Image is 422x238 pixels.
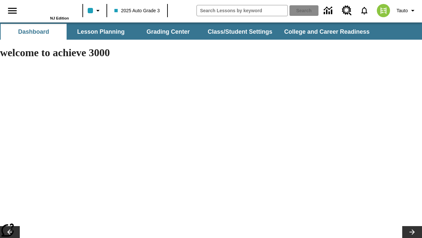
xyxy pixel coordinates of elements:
[26,3,69,16] a: Home
[114,7,160,14] span: 2025 Auto Grade 3
[202,24,278,40] button: Class/Student Settings
[402,226,422,238] button: Lesson carousel, Next
[50,16,69,20] span: NJ Edition
[356,2,373,19] a: Notifications
[135,24,201,40] button: Grading Center
[394,5,419,17] button: Profile/Settings
[197,5,287,16] input: search field
[320,2,338,20] a: Data Center
[1,24,67,40] button: Dashboard
[397,7,408,14] span: Tauto
[26,2,69,20] div: Home
[373,2,394,19] button: Select a new avatar
[338,2,356,20] a: Resource Center, Will open in new tab
[279,24,375,40] button: College and Career Readiness
[68,24,134,40] button: Lesson Planning
[377,4,390,17] img: avatar image
[85,5,105,17] button: Class color is light blue. Change class color
[3,1,22,20] button: Open side menu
